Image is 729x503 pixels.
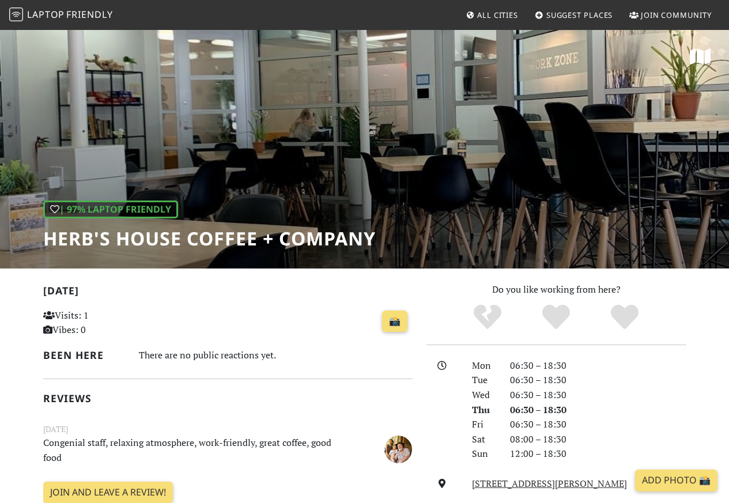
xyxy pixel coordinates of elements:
span: Laptop [27,8,65,21]
a: Add Photo 📸 [635,470,717,491]
div: Yes [522,303,591,332]
span: Join Community [641,10,712,20]
a: LaptopFriendly LaptopFriendly [9,5,113,25]
a: 📸 [382,311,407,332]
p: Do you like working from here? [426,282,686,297]
div: Wed [465,388,503,403]
div: 06:30 – 18:30 [503,403,693,418]
h2: [DATE] [43,285,413,301]
p: Visits: 1 Vibes: 0 [43,308,157,338]
div: Tue [465,373,503,388]
a: [STREET_ADDRESS][PERSON_NAME] [472,477,627,490]
div: Mon [465,358,503,373]
div: 06:30 – 18:30 [503,373,693,388]
div: 06:30 – 18:30 [503,417,693,432]
div: No [454,303,522,332]
h1: Herb's House Coffee + Company [43,228,376,249]
h2: Reviews [43,392,413,404]
small: [DATE] [36,423,420,436]
span: Friendly [66,8,112,21]
div: Sun [465,447,503,462]
div: 06:30 – 18:30 [503,358,693,373]
div: 08:00 – 18:30 [503,432,693,447]
div: 12:00 – 18:30 [503,447,693,462]
div: Thu [465,403,503,418]
div: Sat [465,432,503,447]
p: Congenial staff, relaxing atmosphere, work-friendly, great coffee, good food [36,436,356,465]
span: Suggest Places [546,10,613,20]
img: LaptopFriendly [9,7,23,21]
img: 5649-mark.jpg [384,436,412,463]
h2: Been here [43,349,125,361]
a: All Cities [461,5,523,25]
a: Join Community [625,5,716,25]
span: All Cities [477,10,518,20]
span: Mark G [384,442,412,455]
div: | 97% Laptop Friendly [43,201,178,219]
div: Fri [465,417,503,432]
div: 06:30 – 18:30 [503,388,693,403]
div: There are no public reactions yet. [139,347,413,364]
div: Definitely! [590,303,659,332]
a: Suggest Places [530,5,618,25]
